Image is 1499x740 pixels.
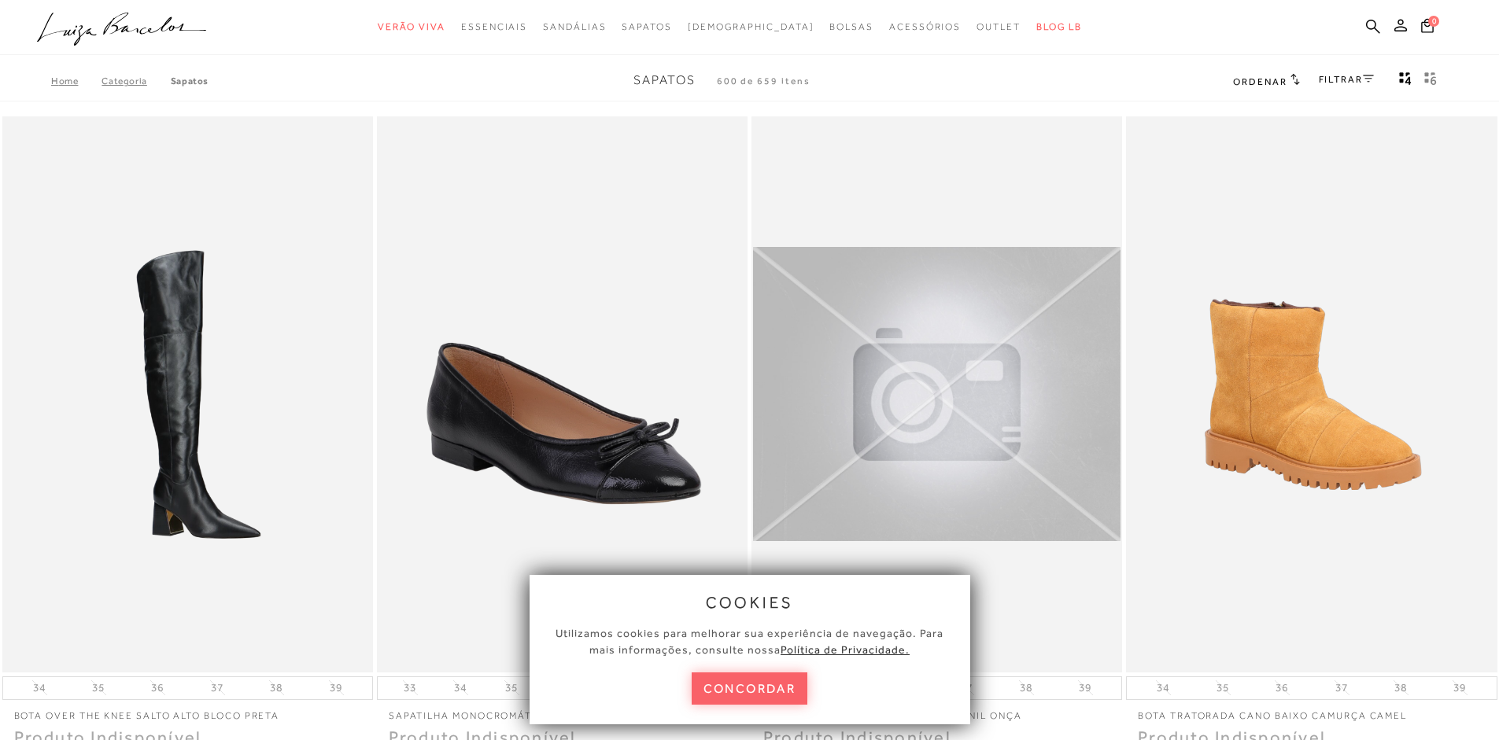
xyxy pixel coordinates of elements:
button: 39 [325,680,347,695]
button: 36 [1271,680,1293,695]
a: noSubCategoriesText [622,13,671,42]
a: SAPATILHA MONOCROMÁTICA PRETA [377,700,748,723]
button: concordar [692,672,808,705]
a: noSubCategoriesText [977,13,1021,42]
a: noSubCategoriesText [688,13,814,42]
a: Sapatos [171,75,209,87]
span: Utilizamos cookies para melhorar sua experiência de navegação. Para mais informações, consulte nossa [556,627,943,656]
img: SCARPIN SLINGBACK SALTO MÉDIO VINIL ONÇA [753,247,1121,541]
span: Essenciais [461,21,527,32]
img: BOTA OVER THE KNEE SALTO ALTO BLOCO PRETA [4,119,371,670]
a: noSubCategoriesText [889,13,961,42]
button: 38 [1390,680,1412,695]
button: 0 [1416,17,1438,39]
img: BOTA TRATORADA CANO BAIXO CAMURÇA CAMEL [1128,119,1495,670]
a: noSubCategoriesText [829,13,873,42]
button: 37 [206,680,228,695]
button: 33 [399,680,421,695]
button: 34 [449,680,471,695]
a: BOTA TRATORADA CANO BAIXO CAMURÇA CAMEL [1126,700,1497,723]
span: Sapatos [633,73,696,87]
span: Outlet [977,21,1021,32]
button: 37 [1331,680,1353,695]
a: noSubCategoriesText [378,13,445,42]
button: Mostrar 4 produtos por linha [1394,71,1416,91]
button: 39 [1449,680,1471,695]
a: noSubCategoriesText [543,13,606,42]
a: Política de Privacidade. [781,643,910,656]
a: SCARPIN SLINGBACK SALTO MÉDIO VINIL ONÇA SCARPIN SLINGBACK SALTO MÉDIO VINIL ONÇA [753,119,1121,670]
span: Ordenar [1233,76,1287,87]
span: 600 de 659 itens [717,75,810,87]
span: BLOG LB [1036,21,1082,32]
span: [DEMOGRAPHIC_DATA] [688,21,814,32]
button: 39 [1074,680,1096,695]
span: Bolsas [829,21,873,32]
a: BOTA OVER THE KNEE SALTO ALTO BLOCO PRETA BOTA OVER THE KNEE SALTO ALTO BLOCO PRETA [4,119,371,670]
a: Categoria [102,75,170,87]
a: BOTA TRATORADA CANO BAIXO CAMURÇA CAMEL BOTA TRATORADA CANO BAIXO CAMURÇA CAMEL [1128,119,1495,670]
button: gridText6Desc [1420,71,1442,91]
button: 35 [1212,680,1234,695]
span: Verão Viva [378,21,445,32]
a: FILTRAR [1319,74,1374,85]
span: Sandálias [543,21,606,32]
a: BOTA OVER THE KNEE SALTO ALTO BLOCO PRETA [2,700,373,723]
button: 34 [28,680,50,695]
span: Acessórios [889,21,961,32]
span: Sapatos [622,21,671,32]
span: 0 [1428,16,1439,27]
button: 35 [500,680,522,695]
a: SAPATILHA MONOCROMÁTICA PRETA SAPATILHA MONOCROMÁTICA PRETA [378,119,746,670]
button: 38 [265,680,287,695]
a: noSubCategoriesText [461,13,527,42]
button: 36 [146,680,168,695]
button: 34 [1152,680,1174,695]
button: 38 [1015,680,1037,695]
img: SAPATILHA MONOCROMÁTICA PRETA [378,119,746,670]
button: 35 [87,680,109,695]
a: Home [51,75,102,87]
span: cookies [706,594,794,611]
a: BLOG LB [1036,13,1082,42]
